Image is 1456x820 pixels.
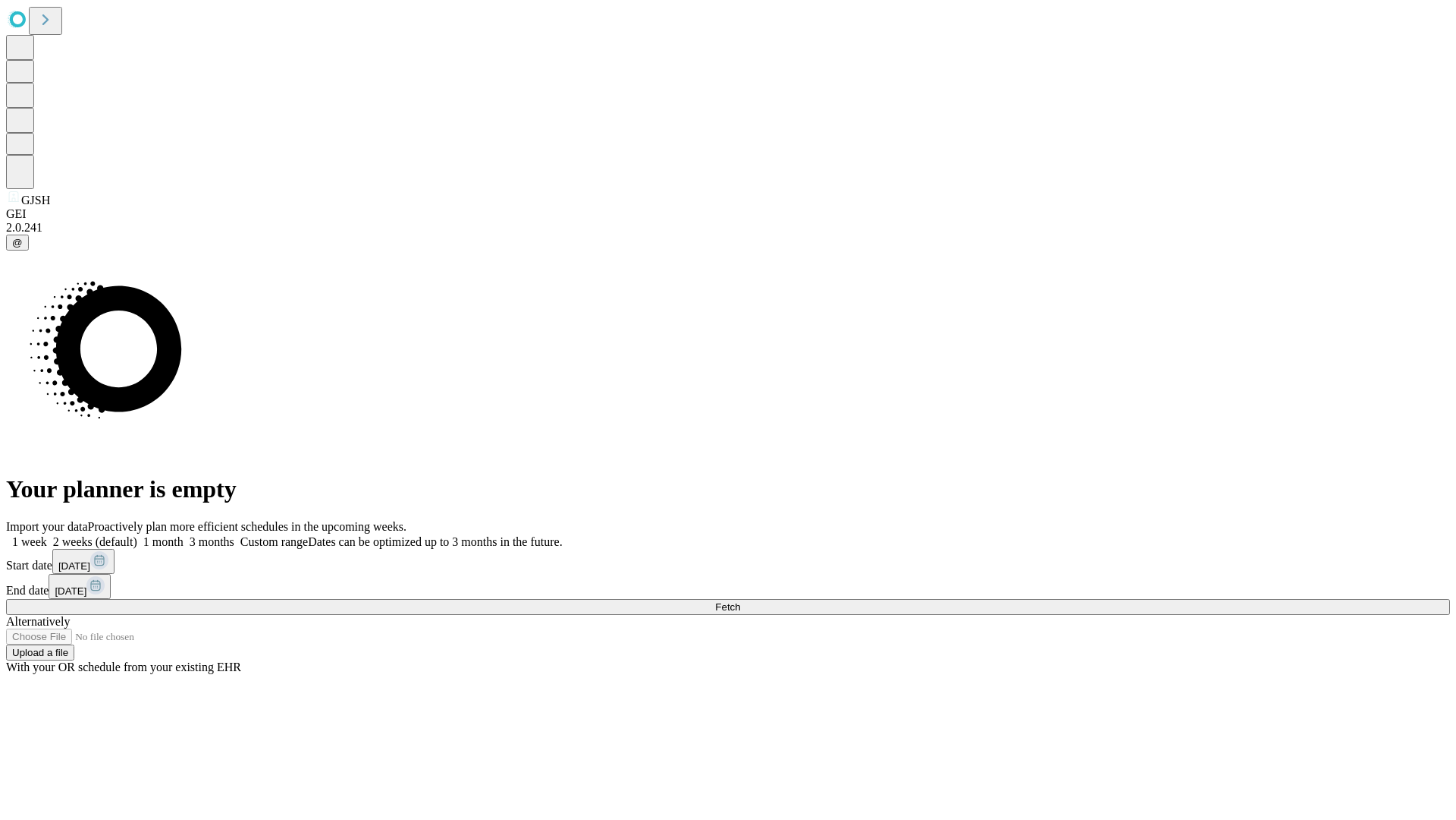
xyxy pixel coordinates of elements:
span: @ [12,237,23,248]
button: [DATE] [49,574,111,599]
span: 3 months [190,535,234,548]
div: 2.0.241 [6,221,1450,235]
span: 2 weeks (default) [53,535,137,548]
span: [DATE] [55,585,86,597]
span: Import your data [6,520,88,533]
h1: Your planner is empty [6,475,1450,503]
div: End date [6,574,1450,599]
span: Fetch [715,601,740,613]
span: [DATE] [58,560,90,572]
span: Alternatively [6,615,70,628]
button: [DATE] [52,549,115,574]
span: 1 week [12,535,47,548]
button: @ [6,235,29,251]
span: Custom range [240,535,308,548]
span: With your OR schedule from your existing EHR [6,661,241,673]
div: GEI [6,207,1450,221]
span: GJSH [21,194,50,207]
span: Proactively plan more efficient schedules in the upcoming weeks. [88,520,406,533]
button: Fetch [6,599,1450,615]
span: 1 month [143,535,184,548]
button: Upload a file [6,645,74,661]
span: Dates can be optimized up to 3 months in the future. [308,535,562,548]
div: Start date [6,549,1450,574]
